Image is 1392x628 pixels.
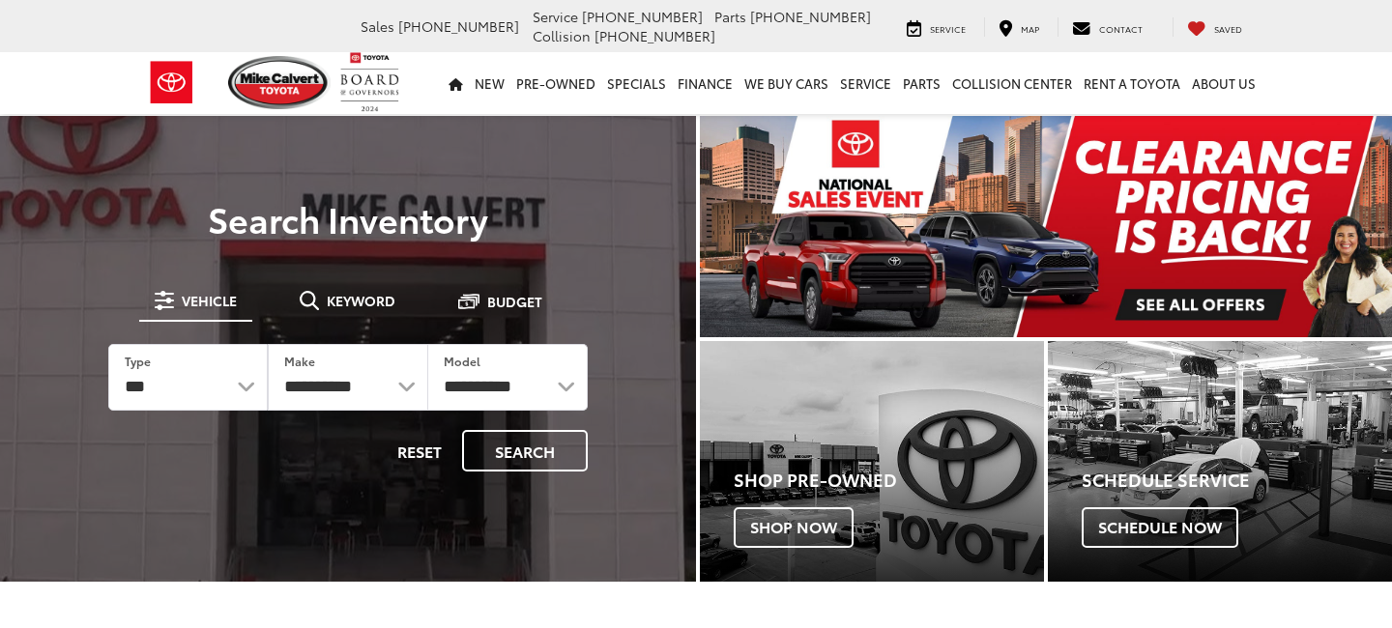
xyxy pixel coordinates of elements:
span: Vehicle [182,294,237,307]
div: Toyota [700,341,1044,582]
a: Shop Pre-Owned Shop Now [700,341,1044,582]
span: Collision [533,26,591,45]
a: Rent a Toyota [1078,52,1186,114]
a: Schedule Service Schedule Now [1048,341,1392,582]
a: Contact [1058,17,1157,37]
h4: Schedule Service [1082,471,1392,490]
span: Budget [487,295,542,308]
span: Service [533,7,578,26]
label: Model [444,353,480,369]
div: Toyota [1048,341,1392,582]
span: Contact [1099,22,1143,35]
div: carousel slide number 1 of 1 [700,116,1392,337]
span: Schedule Now [1082,507,1238,548]
span: Service [930,22,966,35]
span: Shop Now [734,507,854,548]
button: Reset [381,430,458,471]
img: Clearance Pricing Is Back [700,116,1392,337]
span: [PHONE_NUMBER] [398,16,519,36]
label: Make [284,353,315,369]
a: Map [984,17,1054,37]
label: Type [125,353,151,369]
span: [PHONE_NUMBER] [582,7,703,26]
button: Search [462,430,588,471]
span: [PHONE_NUMBER] [594,26,715,45]
a: Parts [897,52,946,114]
span: Sales [361,16,394,36]
a: About Us [1186,52,1261,114]
a: Specials [601,52,672,114]
a: Service [892,17,980,37]
a: Service [834,52,897,114]
a: Collision Center [946,52,1078,114]
h3: Search Inventory [81,199,615,238]
a: Home [443,52,469,114]
a: WE BUY CARS [739,52,834,114]
a: New [469,52,510,114]
span: Map [1021,22,1039,35]
a: Pre-Owned [510,52,601,114]
span: Parts [714,7,746,26]
section: Carousel section with vehicle pictures - may contain disclaimers. [700,116,1392,337]
img: Toyota [135,51,208,114]
a: Finance [672,52,739,114]
span: [PHONE_NUMBER] [750,7,871,26]
a: My Saved Vehicles [1173,17,1257,37]
span: Keyword [327,294,395,307]
h4: Shop Pre-Owned [734,471,1044,490]
img: Mike Calvert Toyota [228,56,331,109]
span: Saved [1214,22,1242,35]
